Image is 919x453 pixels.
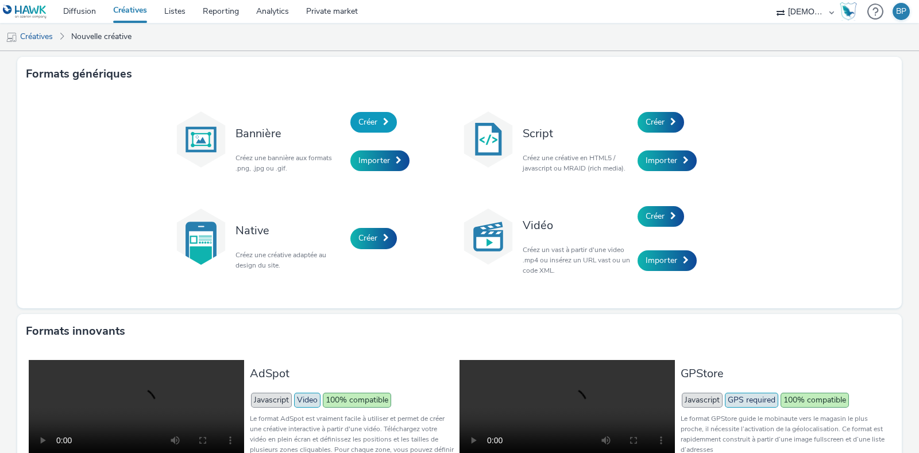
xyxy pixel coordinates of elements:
[523,153,632,173] p: Créez une créative en HTML5 / javascript ou MRAID (rich media).
[638,150,697,171] a: Importer
[172,208,230,265] img: native.svg
[350,228,397,249] a: Créer
[358,233,377,243] span: Créer
[250,366,454,381] h3: AdSpot
[681,366,885,381] h3: GPStore
[896,3,906,20] div: BP
[840,2,862,21] a: Hawk Academy
[840,2,857,21] img: Hawk Academy
[172,111,230,168] img: banner.svg
[251,393,292,408] span: Javascript
[65,23,137,51] a: Nouvelle créative
[459,208,517,265] img: video.svg
[638,250,697,271] a: Importer
[638,206,684,227] a: Créer
[235,126,345,141] h3: Bannière
[459,111,517,168] img: code.svg
[523,245,632,276] p: Créez un vast à partir d'une video .mp4 ou insérez un URL vast ou un code XML.
[646,117,665,127] span: Créer
[646,211,665,222] span: Créer
[646,255,677,266] span: Importer
[781,393,849,408] span: 100% compatible
[358,117,377,127] span: Créer
[3,5,47,19] img: undefined Logo
[235,250,345,270] p: Créez une créative adaptée au design du site.
[26,65,132,83] h3: Formats génériques
[323,393,391,408] span: 100% compatible
[294,393,321,408] span: Video
[682,393,723,408] span: Javascript
[350,112,397,133] a: Créer
[725,393,778,408] span: GPS required
[523,126,632,141] h3: Script
[26,323,125,340] h3: Formats innovants
[646,155,677,166] span: Importer
[235,223,345,238] h3: Native
[358,155,390,166] span: Importer
[6,32,17,43] img: mobile
[638,112,684,133] a: Créer
[235,153,345,173] p: Créez une bannière aux formats .png, .jpg ou .gif.
[350,150,410,171] a: Importer
[523,218,632,233] h3: Vidéo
